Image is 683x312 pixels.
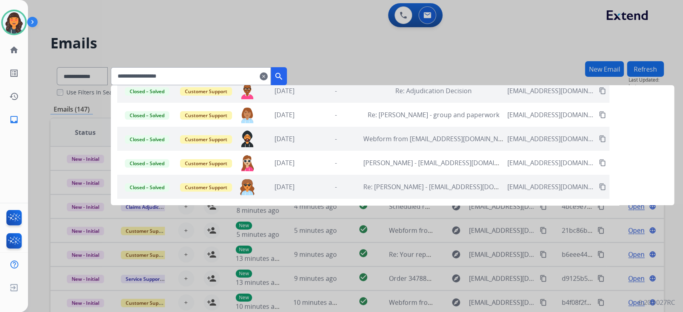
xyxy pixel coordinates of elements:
[507,182,595,192] span: [EMAIL_ADDRESS][DOMAIN_NAME]
[639,298,675,307] p: 0.20.1027RC
[239,82,256,99] img: agent-avatar
[599,135,606,142] mat-icon: content_copy
[507,86,595,96] span: [EMAIL_ADDRESS][DOMAIN_NAME]
[507,110,595,120] span: [EMAIL_ADDRESS][DOMAIN_NAME]
[599,87,606,94] mat-icon: content_copy
[507,134,595,144] span: [EMAIL_ADDRESS][DOMAIN_NAME]
[260,72,268,81] mat-icon: clear
[599,111,606,118] mat-icon: content_copy
[180,159,232,168] span: Customer Support
[180,183,232,192] span: Customer Support
[239,178,256,195] img: agent-avatar
[180,111,232,120] span: Customer Support
[125,87,169,96] span: Closed – Solved
[335,158,337,167] span: -
[368,110,499,119] span: Re: [PERSON_NAME] - group and paperwork
[125,111,169,120] span: Closed – Solved
[9,115,19,124] mat-icon: inbox
[274,110,294,119] span: [DATE]
[363,182,533,191] span: Re: [PERSON_NAME] - [EMAIL_ADDRESS][DOMAIN_NAME]
[274,182,294,191] span: [DATE]
[9,92,19,101] mat-icon: history
[363,134,545,143] span: Webform from [EMAIL_ADDRESS][DOMAIN_NAME] on [DATE]
[274,72,284,81] mat-icon: search
[239,130,256,147] img: agent-avatar
[599,183,606,190] mat-icon: content_copy
[395,86,472,95] span: Re: Adjudication Decision
[335,134,337,143] span: -
[507,158,595,168] span: [EMAIL_ADDRESS][DOMAIN_NAME]
[335,182,337,191] span: -
[335,110,337,119] span: -
[3,11,25,34] img: avatar
[180,135,232,144] span: Customer Support
[125,183,169,192] span: Closed – Solved
[9,68,19,78] mat-icon: list_alt
[363,158,522,167] span: [PERSON_NAME] - [EMAIL_ADDRESS][DOMAIN_NAME]
[9,45,19,55] mat-icon: home
[239,154,256,171] img: agent-avatar
[180,87,232,96] span: Customer Support
[239,106,256,123] img: agent-avatar
[125,135,169,144] span: Closed – Solved
[125,159,169,168] span: Closed – Solved
[274,134,294,143] span: [DATE]
[599,159,606,166] mat-icon: content_copy
[335,86,337,95] span: -
[274,86,294,95] span: [DATE]
[274,158,294,167] span: [DATE]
